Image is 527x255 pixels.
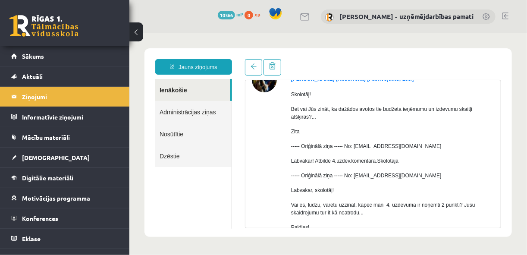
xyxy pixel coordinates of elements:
[162,190,365,198] p: Paldies!
[245,11,253,19] span: 0
[11,107,119,127] a: Informatīvie ziņojumi
[11,127,119,147] a: Mācību materiāli
[11,148,119,167] a: [DEMOGRAPHIC_DATA]
[22,52,44,60] span: Sākums
[26,46,101,68] a: Ienākošie
[11,229,119,249] a: Eklase
[162,94,365,102] p: Zita
[162,57,365,65] p: Skolotāj!
[218,11,243,18] a: 10366 mP
[11,188,119,208] a: Motivācijas programma
[11,168,119,188] a: Digitālie materiāli
[254,11,260,18] span: xp
[22,133,70,141] span: Mācību materiāli
[22,87,119,107] legend: Ziņojumi
[22,107,119,127] legend: Informatīvie ziņojumi
[162,72,365,88] p: Bet vai Jūs zināt, ka dažādos avotos tie budžeta ieņēmumu un izdevumu skaitļi atšķiras?...
[162,124,365,132] p: Labvakar! Atbilde 4.uzdev.komentārā.Skolotāja
[339,12,474,21] a: [PERSON_NAME] - uzņēmējdarbības pamati
[26,112,102,134] a: Dzēstie
[22,214,58,222] span: Konferences
[11,66,119,86] a: Aktuāli
[162,153,365,161] p: Labvakar, skolotāj!
[162,109,365,117] p: ----- Oriģinālā ziņa ----- No: [EMAIL_ADDRESS][DOMAIN_NAME]
[218,11,235,19] span: 10366
[162,139,365,146] p: ----- Oriģinālā ziņa ----- No: [EMAIL_ADDRESS][DOMAIN_NAME]
[22,72,43,80] span: Aktuāli
[325,13,334,22] img: Solvita Kozlovska - uzņēmējdarbības pamati
[26,26,103,41] a: Jauns ziņojums
[9,15,78,37] a: Rīgas 1. Tālmācības vidusskola
[26,90,102,112] a: Nosūtītie
[245,11,264,18] a: 0 xp
[162,168,365,183] p: Vai es, lūdzu, varētu uzzināt, kāpēc man 4. uzdevumā ir noņemti 2 punkti? Jūsu skaidrojumu tur it...
[11,208,119,228] a: Konferences
[22,174,73,182] span: Digitālie materiāli
[22,154,90,161] span: [DEMOGRAPHIC_DATA]
[11,46,119,66] a: Sākums
[26,68,102,90] a: Administrācijas ziņas
[22,194,90,202] span: Motivācijas programma
[22,235,41,242] span: Eklase
[11,87,119,107] a: Ziņojumi
[236,11,243,18] span: mP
